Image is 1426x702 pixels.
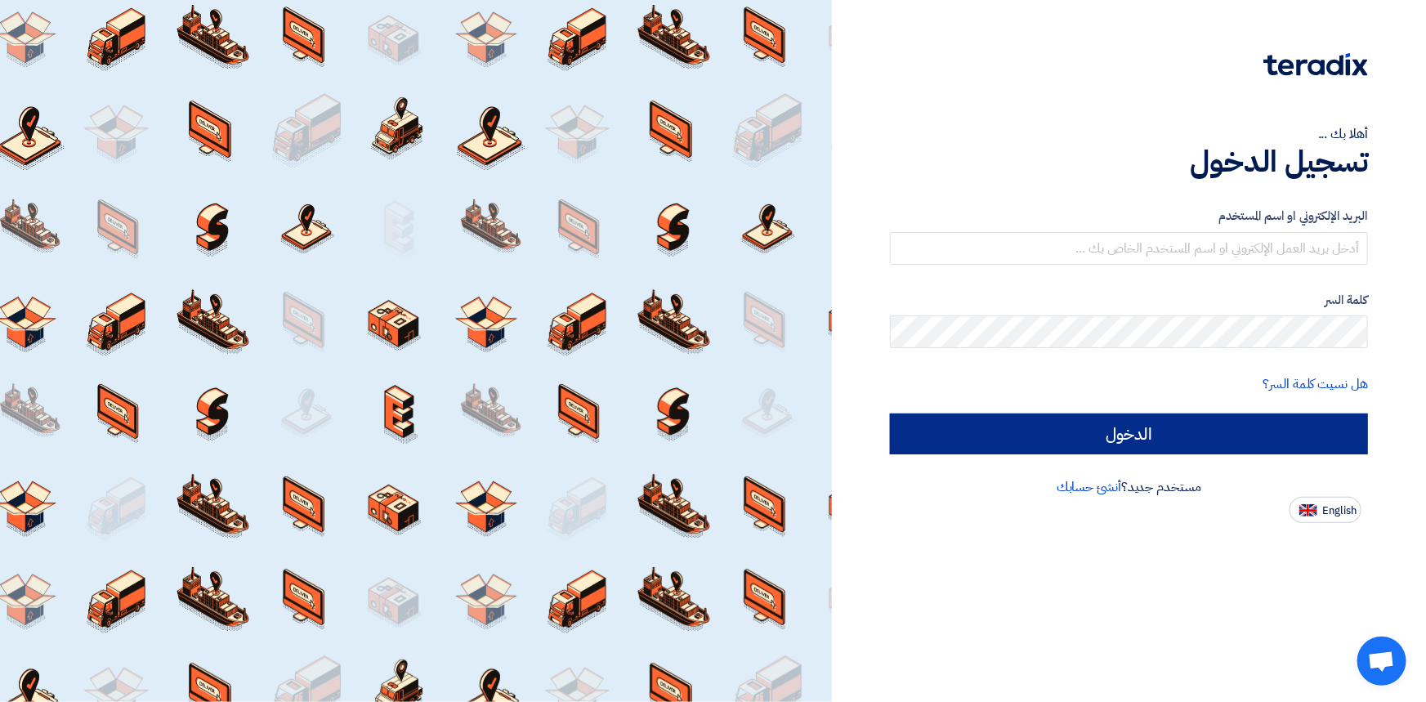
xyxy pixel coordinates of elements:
[890,414,1368,454] input: الدخول
[1322,505,1357,516] span: English
[1299,504,1317,516] img: en-US.png
[890,207,1368,226] label: البريد الإلكتروني او اسم المستخدم
[1263,374,1368,394] a: هل نسيت كلمة السر؟
[890,124,1368,144] div: أهلا بك ...
[890,232,1368,265] input: أدخل بريد العمل الإلكتروني او اسم المستخدم الخاص بك ...
[890,477,1368,497] div: مستخدم جديد؟
[1357,637,1406,686] a: Open chat
[1263,53,1368,76] img: Teradix logo
[890,291,1368,310] label: كلمة السر
[1290,497,1361,523] button: English
[1057,477,1121,497] a: أنشئ حسابك
[890,144,1368,180] h1: تسجيل الدخول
